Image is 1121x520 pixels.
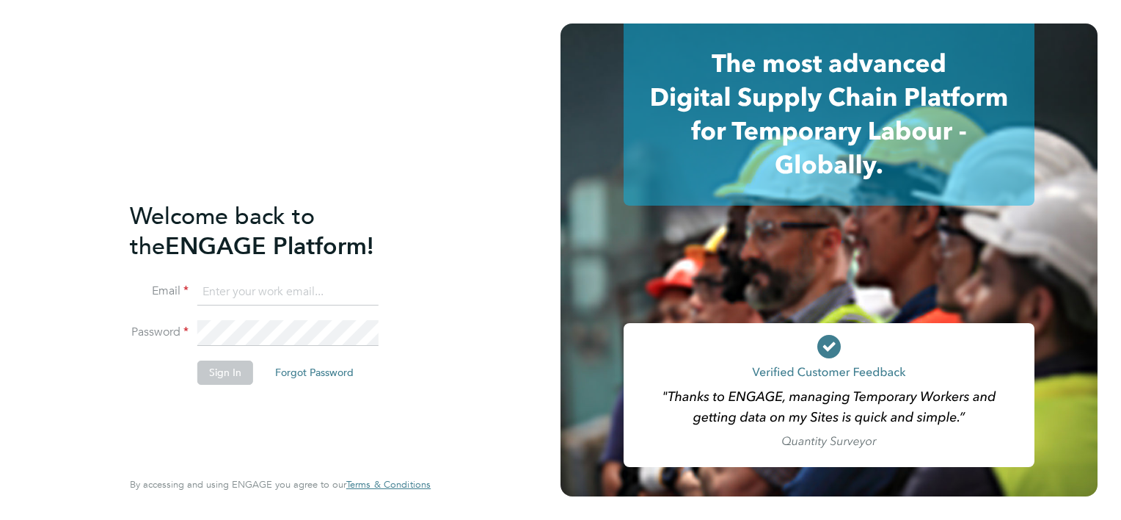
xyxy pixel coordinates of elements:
[130,202,315,261] span: Welcome back to the
[346,479,431,491] a: Terms & Conditions
[130,325,189,340] label: Password
[130,478,431,491] span: By accessing and using ENGAGE you agree to our
[197,361,253,384] button: Sign In
[197,279,379,306] input: Enter your work email...
[263,361,365,384] button: Forgot Password
[130,284,189,299] label: Email
[130,201,416,261] h2: ENGAGE Platform!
